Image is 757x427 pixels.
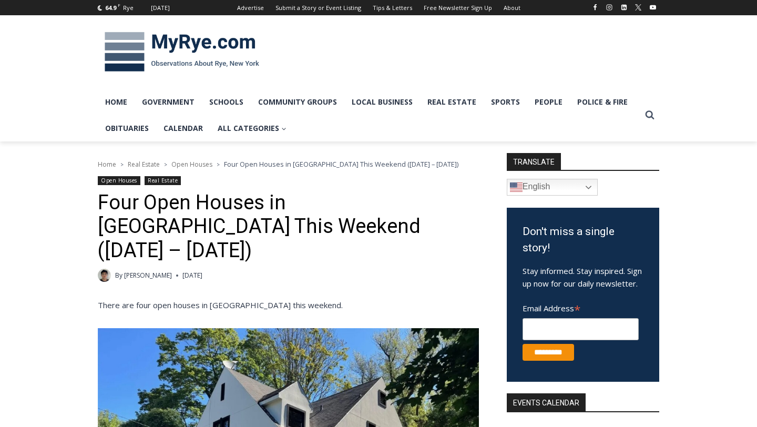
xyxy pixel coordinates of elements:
[507,393,586,411] h2: Events Calendar
[98,25,266,79] img: MyRye.com
[115,270,122,280] span: By
[210,115,294,141] a: All Categories
[484,89,527,115] a: Sports
[98,269,111,282] a: Author image
[218,123,287,134] span: All Categories
[118,2,120,8] span: F
[202,89,251,115] a: Schools
[98,191,479,263] h1: Four Open Houses in [GEOGRAPHIC_DATA] This Weekend ([DATE] – [DATE])
[618,1,630,14] a: Linkedin
[420,89,484,115] a: Real Estate
[98,89,135,115] a: Home
[589,1,601,14] a: Facebook
[603,1,616,14] a: Instagram
[98,160,116,169] a: Home
[640,106,659,125] button: View Search Form
[128,160,160,169] a: Real Estate
[98,299,479,311] p: There are four open houses in [GEOGRAPHIC_DATA] this weekend.
[98,176,140,185] a: Open Houses
[120,161,124,168] span: >
[507,153,561,170] strong: TRANSLATE
[224,159,458,169] span: Four Open Houses in [GEOGRAPHIC_DATA] This Weekend ([DATE] – [DATE])
[145,176,181,185] a: Real Estate
[523,298,639,317] label: Email Address
[171,160,212,169] a: Open Houses
[156,115,210,141] a: Calendar
[98,115,156,141] a: Obituaries
[124,271,172,280] a: [PERSON_NAME]
[151,3,170,13] div: [DATE]
[217,161,220,168] span: >
[510,181,523,194] img: en
[570,89,635,115] a: Police & Fire
[164,161,167,168] span: >
[527,89,570,115] a: People
[251,89,344,115] a: Community Groups
[98,159,479,169] nav: Breadcrumbs
[632,1,645,14] a: X
[98,269,111,282] img: Patel, Devan - bio cropped 200x200
[344,89,420,115] a: Local Business
[98,89,640,142] nav: Primary Navigation
[123,3,134,13] div: Rye
[135,89,202,115] a: Government
[523,223,643,257] h3: Don't miss a single story!
[182,270,202,280] time: [DATE]
[523,265,643,290] p: Stay informed. Stay inspired. Sign up now for our daily newsletter.
[507,179,598,196] a: English
[647,1,659,14] a: YouTube
[105,4,116,12] span: 64.9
